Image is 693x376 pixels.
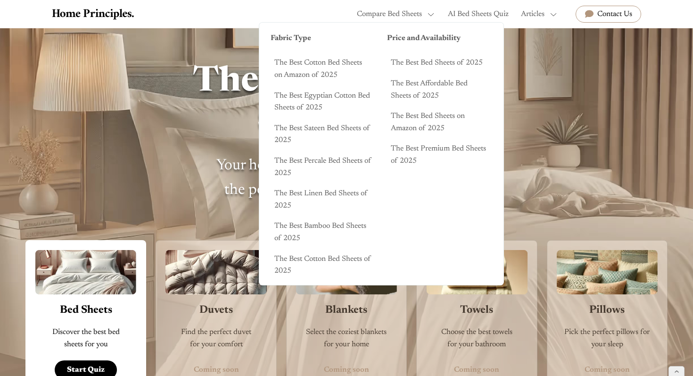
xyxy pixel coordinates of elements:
[460,304,493,317] h3: Towels
[271,283,376,312] a: The Best Flannel Bed Sheets of 2025
[60,304,112,317] h3: Bed Sheets
[387,75,492,104] a: The Best Affordable Bed Sheets of 2025
[52,8,137,20] a: home
[597,7,632,22] div: Contact Us
[387,140,492,169] a: The Best Premium Bed Sheets of 2025
[271,185,376,214] a: The Best Linen Bed Sheets of 2025
[387,108,492,136] a: The Best Bed Sheets on Amazon of 2025
[426,326,527,351] p: Choose the best towels for your bathroom
[271,217,376,246] a: The Best Bamboo Bed Sheets of 2025
[576,6,641,23] a: Contact Us
[271,120,376,149] a: The Best Sateen Bed Sheets of 2025
[557,326,658,351] p: Pick the perfect pillows for your sleep
[271,152,376,181] a: The Best Percale Bed Sheets of 2025
[357,8,422,21] div: Compare Bed Sheets
[271,251,376,279] a: The Best Cotton Bed Sheets of 2025
[25,154,668,202] p: Your home, your style - let us guide you to the perfect choices that match your life
[325,304,367,317] h3: Blankets
[387,54,492,71] a: The Best Bed Sheets of 2025
[387,34,492,43] h3: Price and Availability
[521,8,544,21] div: Articles
[35,326,136,351] p: Discover the best bed sheets for you
[199,304,233,317] h3: Duvets
[271,54,376,83] a: The Best Cotton Bed Sheets on Amazon of 2025
[271,34,376,43] h3: Fabric Type
[517,6,562,23] div: Articles
[259,22,504,285] nav: Compare Bed Sheets
[444,6,513,23] a: AI Bed Sheets Quiz
[296,326,397,351] p: Select the coziest blankets for your home
[271,87,376,116] a: The Best Egyptian Cotton Bed Sheets of 2025
[353,6,440,23] div: Compare Bed Sheets
[165,326,266,351] p: Find the perfect duvet for your comfort
[25,64,668,139] h1: The home you love starts here
[589,304,625,317] h3: Pillows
